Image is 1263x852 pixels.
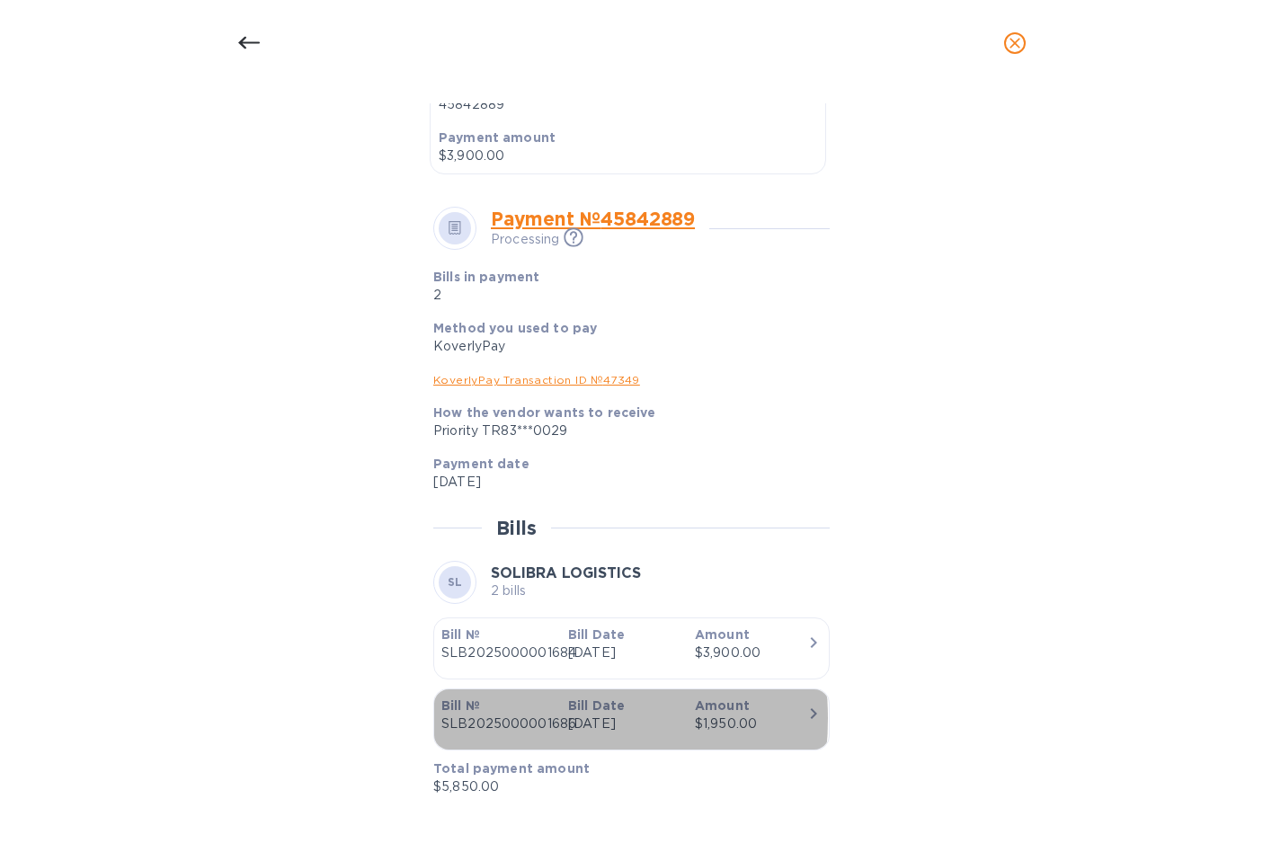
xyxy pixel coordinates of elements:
[568,698,625,713] b: Bill Date
[433,270,539,284] b: Bills in payment
[993,22,1036,65] button: close
[433,422,815,440] div: Priority TR83***0029
[433,473,815,492] p: [DATE]
[695,698,750,713] b: Amount
[439,95,817,114] p: 45842889
[491,581,641,600] p: 2 bills
[568,627,625,642] b: Bill Date
[695,643,807,662] div: $3,900.00
[433,405,656,420] b: How the vendor wants to receive
[439,130,556,145] b: Payment amount
[433,777,815,796] p: $5,850.00
[695,714,807,733] div: $1,950.00
[441,698,480,713] b: Bill №
[491,208,695,230] a: Payment № 45842889
[491,230,559,249] p: Processing
[433,761,590,776] b: Total payment amount
[433,457,529,471] b: Payment date
[439,146,817,165] p: $3,900.00
[491,564,641,581] b: SOLIBRA LOGISTICS
[568,714,680,733] p: [DATE]
[695,627,750,642] b: Amount
[433,321,597,335] b: Method you used to pay
[441,714,554,733] p: SLB2025000001686
[448,575,463,589] b: SL
[441,643,554,662] p: SLB2025000001684
[433,373,640,386] a: KoverlyPay Transaction ID № 47349
[496,517,537,539] h2: Bills
[433,688,830,750] button: Bill №SLB2025000001686Bill Date[DATE]Amount$1,950.00
[433,286,688,305] p: 2
[433,617,830,679] button: Bill №SLB2025000001684Bill Date[DATE]Amount$3,900.00
[441,627,480,642] b: Bill №
[433,337,815,356] div: KoverlyPay
[568,643,680,662] p: [DATE]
